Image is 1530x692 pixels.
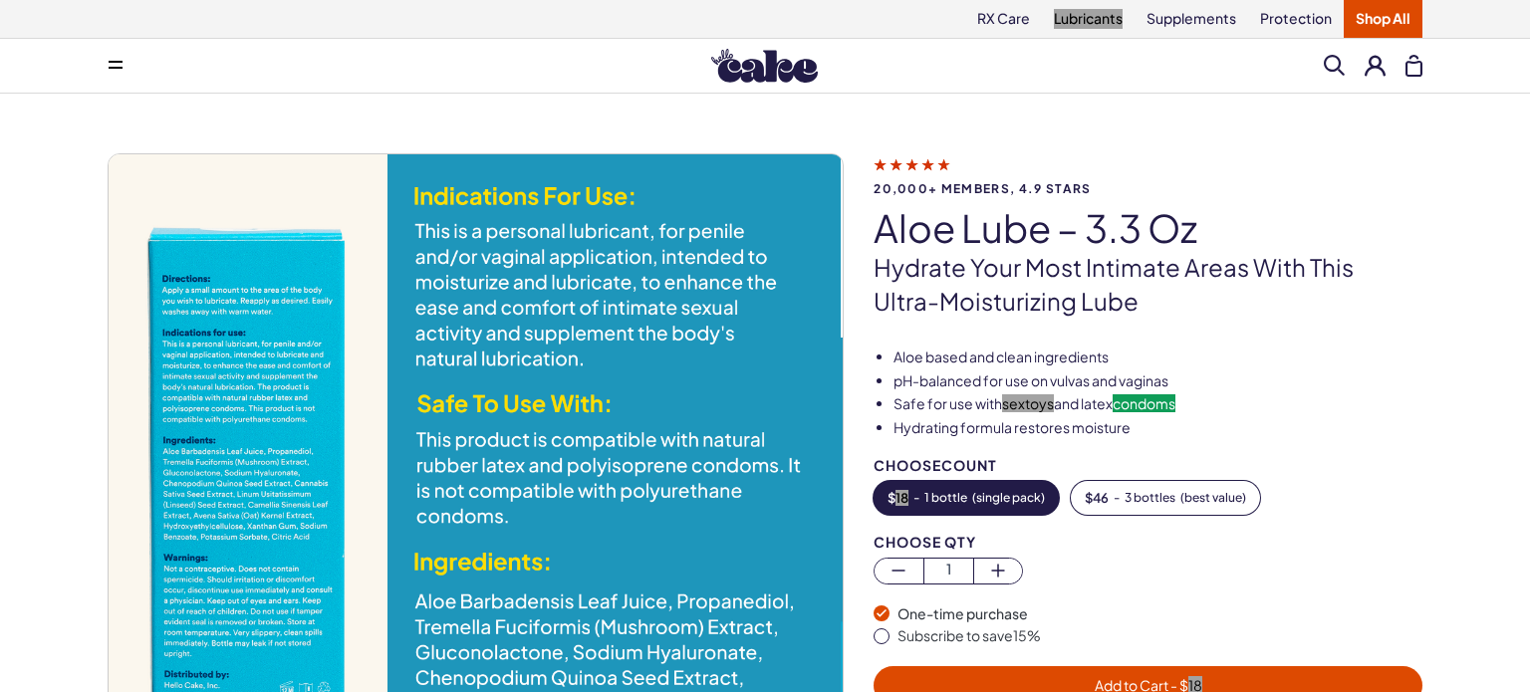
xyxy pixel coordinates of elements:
[1125,491,1175,505] span: 3 bottles
[924,491,967,505] span: 1 bottle
[893,418,1422,438] li: Hydrating formula restores moisture
[874,155,1422,195] a: 20,000+ members, 4.9 stars
[1071,481,1260,515] button: -
[874,535,1422,550] div: Choose Qty
[895,490,908,506] span: Category: Adult Content, Term: "18", Translation: "18"
[888,491,908,505] span: $
[711,49,818,83] img: Hello Cake
[874,458,1422,473] div: Choose Count
[893,347,1422,367] li: Aloe based and clean ingredients
[972,491,1045,505] span: ( single pack )
[1002,394,1025,412] span: Category: Adult Content, Term: "sex"
[874,182,1422,195] span: 20,000+ members, 4.9 stars
[1113,394,1175,412] span: Category: Birth Control, Term: "condoms"
[897,626,1422,646] div: Subscribe to save 15 %
[874,207,1422,249] h1: Aloe Lube – 3.3 oz
[874,251,1422,318] p: Hydrate your most intimate areas with this ultra-moisturizing lube
[1054,9,1123,29] span: Category: Adult Content, Term: "lubricants"
[1180,491,1246,505] span: ( best value )
[893,394,1422,414] li: Safe for use with and latex
[1085,491,1109,505] span: $ 46
[874,481,1059,515] button: -
[1002,394,1054,412] span: Category: Adult Content, Term: "sex toys"
[893,371,1422,391] li: pH-balanced for use on vulvas and vaginas
[897,604,1422,624] div: One-time purchase
[924,559,973,581] span: 1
